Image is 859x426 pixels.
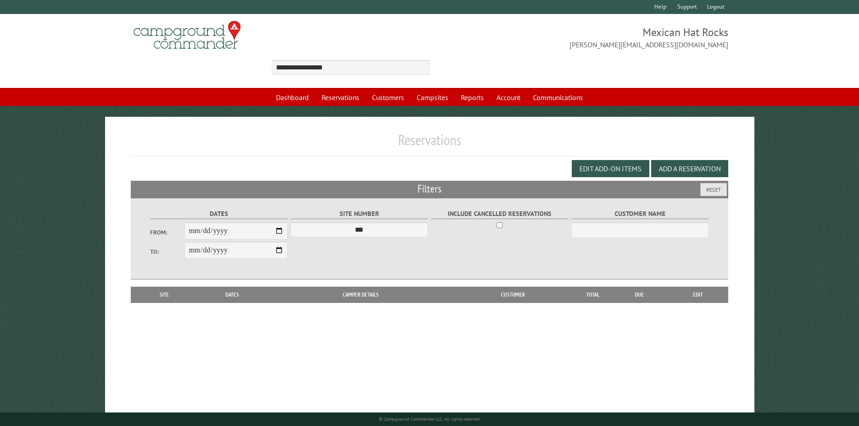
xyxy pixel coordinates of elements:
[575,287,611,303] th: Total
[316,89,365,106] a: Reservations
[150,228,184,237] label: From:
[194,287,271,303] th: Dates
[367,89,409,106] a: Customers
[411,89,454,106] a: Campsites
[271,89,314,106] a: Dashboard
[135,287,194,303] th: Site
[131,131,729,156] h1: Reservations
[290,209,428,219] label: Site Number
[450,287,575,303] th: Customer
[491,89,526,106] a: Account
[572,160,649,177] button: Edit Add-on Items
[430,25,729,50] span: Mexican Hat Rocks [PERSON_NAME][EMAIL_ADDRESS][DOMAIN_NAME]
[528,89,588,106] a: Communications
[271,287,450,303] th: Camper Details
[571,209,709,219] label: Customer Name
[131,18,243,53] img: Campground Commander
[700,183,727,196] button: Reset
[651,160,728,177] button: Add a Reservation
[668,287,729,303] th: Edit
[431,209,569,219] label: Include Cancelled Reservations
[131,181,729,198] h2: Filters
[150,247,184,256] label: To:
[455,89,489,106] a: Reports
[379,416,481,422] small: © Campground Commander LLC. All rights reserved.
[150,209,288,219] label: Dates
[611,287,668,303] th: Due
